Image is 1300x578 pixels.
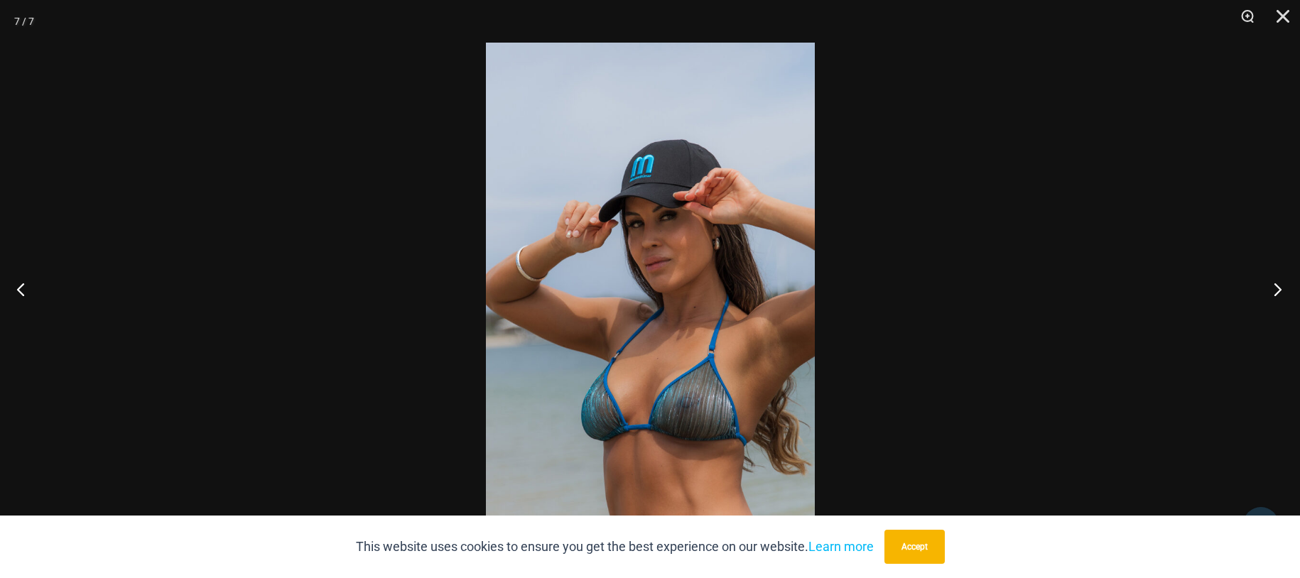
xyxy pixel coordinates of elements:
[356,536,874,557] p: This website uses cookies to ensure you get the best experience on our website.
[808,539,874,554] a: Learn more
[1247,253,1300,325] button: Next
[14,11,34,32] div: 7 / 7
[486,43,815,535] img: Rebel Cap BlackElectric Blue 9939 Cap 02
[884,530,945,564] button: Accept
